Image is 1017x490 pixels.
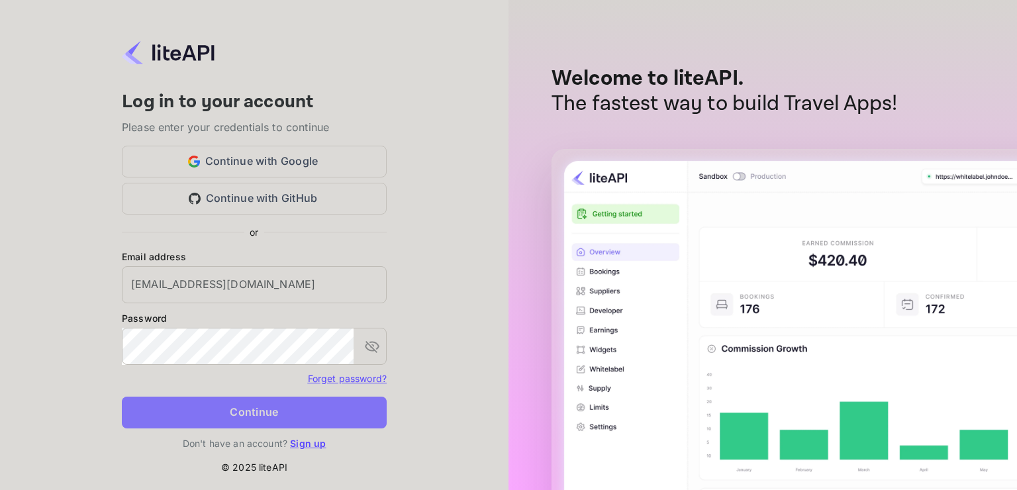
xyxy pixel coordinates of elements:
a: Sign up [290,438,326,449]
img: liteapi [122,40,215,66]
p: Don't have an account? [122,436,387,450]
button: Continue [122,397,387,428]
p: Welcome to liteAPI. [552,66,898,91]
label: Email address [122,250,387,264]
input: Enter your email address [122,266,387,303]
p: © 2025 liteAPI [221,460,287,474]
p: The fastest way to build Travel Apps! [552,91,898,117]
a: Forget password? [308,371,387,385]
p: or [250,225,258,239]
button: Continue with GitHub [122,183,387,215]
button: toggle password visibility [359,333,385,360]
label: Password [122,311,387,325]
button: Continue with Google [122,146,387,177]
h4: Log in to your account [122,91,387,114]
p: Please enter your credentials to continue [122,119,387,135]
a: Forget password? [308,373,387,384]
